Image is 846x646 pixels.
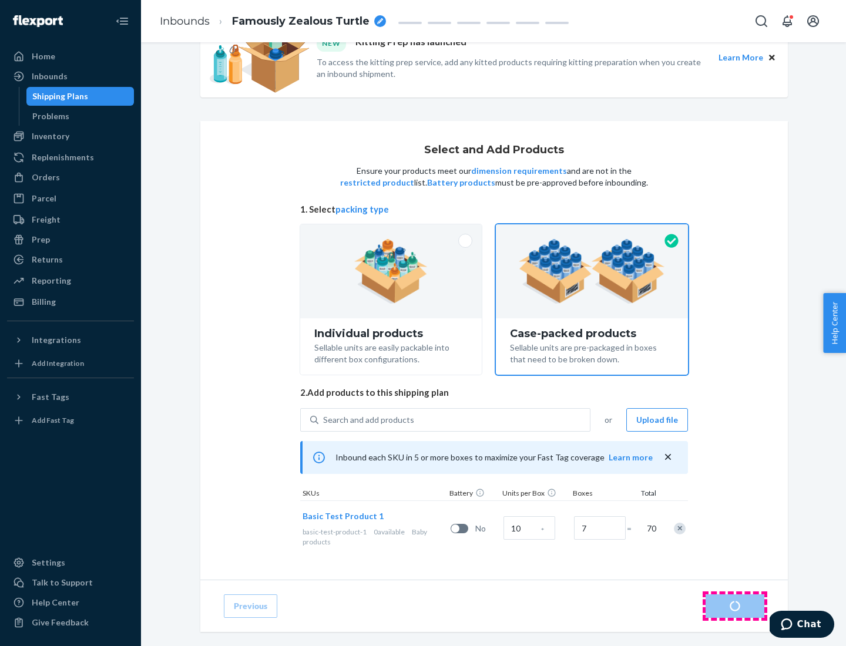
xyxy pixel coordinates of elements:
img: Flexport logo [13,15,63,27]
button: Basic Test Product 1 [303,510,384,522]
a: Prep [7,230,134,249]
div: Sellable units are easily packable into different box configurations. [314,339,468,365]
div: Remove Item [674,523,686,534]
span: 70 [644,523,656,534]
button: Open notifications [775,9,799,33]
div: Talk to Support [32,577,93,588]
p: Ensure your products meet our and are not in the list. must be pre-approved before inbounding. [339,165,649,189]
a: Settings [7,553,134,572]
p: Kitting Prep has launched [355,35,466,51]
button: Upload file [626,408,688,432]
div: Replenishments [32,152,94,163]
button: Fast Tags [7,388,134,406]
span: 2. Add products to this shipping plan [300,386,688,399]
button: Learn More [719,51,763,64]
span: Famously Zealous Turtle [232,14,370,29]
button: Open Search Box [750,9,773,33]
div: Add Fast Tag [32,415,74,425]
div: Integrations [32,334,81,346]
div: Search and add products [323,414,414,426]
div: Sellable units are pre-packaged in boxes that need to be broken down. [510,339,674,365]
p: To access the kitting prep service, add any kitted products requiring kitting preparation when yo... [317,56,708,80]
button: Close Navigation [110,9,134,33]
div: Baby products [303,527,446,547]
button: Battery products [427,177,495,189]
a: Add Fast Tag [7,411,134,430]
button: packing type [335,203,389,216]
div: Total [629,488,659,500]
a: Freight [7,210,134,229]
span: or [605,414,612,426]
span: Basic Test Product 1 [303,511,384,521]
div: Parcel [32,193,56,204]
ol: breadcrumbs [150,4,395,39]
div: Case-packed products [510,328,674,339]
div: Billing [32,296,56,308]
a: Add Integration [7,354,134,373]
button: dimension requirements [471,165,567,177]
a: Problems [26,107,135,126]
a: Inbounds [7,67,134,86]
a: Billing [7,292,134,311]
a: Orders [7,168,134,187]
button: Learn more [609,452,653,463]
div: Battery [447,488,500,500]
div: Reporting [32,275,71,287]
div: Inbounds [32,70,68,82]
a: Returns [7,250,134,269]
button: Talk to Support [7,573,134,592]
iframe: Opens a widget where you can chat to one of our agents [770,611,834,640]
div: Home [32,51,55,62]
button: Give Feedback [7,613,134,632]
div: Add Integration [32,358,84,368]
input: Case Quantity [503,516,555,540]
div: Fast Tags [32,391,69,403]
span: 1. Select [300,203,688,216]
button: close [662,451,674,463]
div: Prep [32,234,50,245]
span: basic-test-product-1 [303,527,367,536]
div: Problems [32,110,69,122]
div: Individual products [314,328,468,339]
a: Parcel [7,189,134,208]
div: Inventory [32,130,69,142]
div: Shipping Plans [32,90,88,102]
input: Number of boxes [574,516,626,540]
div: NEW [317,35,346,51]
div: Inbound each SKU in 5 or more boxes to maximize your Fast Tag coverage [300,441,688,474]
a: Home [7,47,134,66]
div: Units per Box [500,488,570,500]
a: Help Center [7,593,134,612]
button: Open account menu [801,9,825,33]
div: Freight [32,214,61,226]
div: Boxes [570,488,629,500]
a: Replenishments [7,148,134,167]
h1: Select and Add Products [424,144,564,156]
button: Close [766,51,778,64]
div: SKUs [300,488,447,500]
img: individual-pack.facf35554cb0f1810c75b2bd6df2d64e.png [354,239,428,304]
div: Orders [32,171,60,183]
div: Returns [32,254,63,265]
button: Help Center [823,293,846,353]
span: No [475,523,499,534]
img: case-pack.59cecea509d18c883b923b81aeac6d0b.png [519,239,665,304]
div: Settings [32,557,65,568]
button: Integrations [7,331,134,349]
button: restricted product [340,177,414,189]
div: Help Center [32,597,79,608]
span: 0 available [374,527,405,536]
button: Previous [224,594,277,618]
a: Inventory [7,127,134,146]
a: Shipping Plans [26,87,135,106]
a: Inbounds [160,15,210,28]
a: Reporting [7,271,134,290]
span: = [627,523,639,534]
div: Give Feedback [32,617,89,628]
